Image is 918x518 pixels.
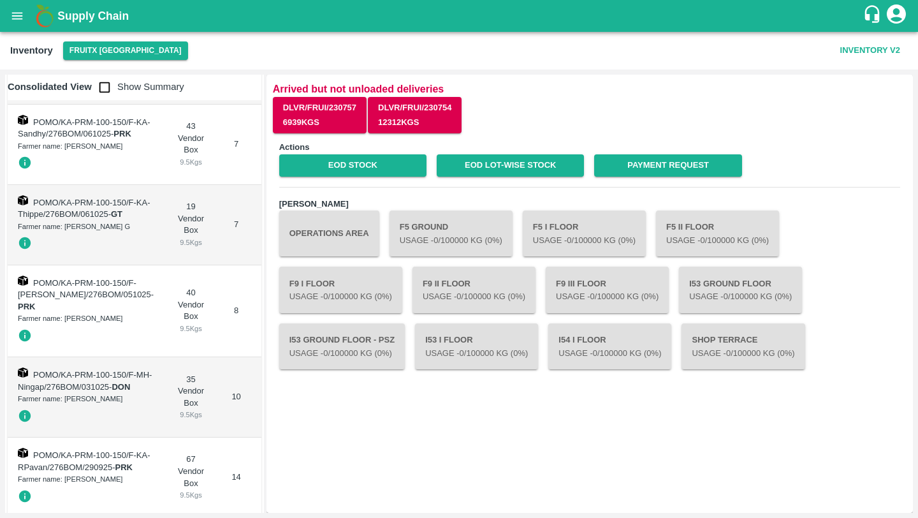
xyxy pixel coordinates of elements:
[18,473,154,485] div: Farmer name: [PERSON_NAME]
[174,121,208,168] div: 43 Vendor Box
[273,81,907,97] p: Arrived but not unloaded deliveries
[523,211,646,256] button: F5 I FloorUsage -0/100000 Kg (0%)
[279,199,349,209] b: [PERSON_NAME]
[18,313,154,324] div: Farmer name: [PERSON_NAME]
[279,142,310,152] b: Actions
[863,4,885,27] div: customer-support
[174,201,208,248] div: 19 Vendor Box
[174,409,208,420] div: 9.5 Kgs
[390,211,513,256] button: F5 GroundUsage -0/100000 Kg (0%)
[115,463,133,472] strong: PRK
[18,278,151,300] span: POMO/KA-PRM-100-150/F-[PERSON_NAME]/276BOM/051025
[174,489,208,501] div: 9.5 Kgs
[666,235,769,247] p: Usage - 0 /100000 Kg (0%)
[174,323,208,334] div: 9.5 Kgs
[279,323,405,369] button: I53 Ground Floor - PSZUsage -0/100000 Kg (0%)
[681,323,805,369] button: Shop TerraceUsage -0/100000 Kg (0%)
[18,195,28,205] img: box
[18,117,150,139] span: POMO/KA-PRM-100-150/F-KA-Sandhy/276BOM/061025
[218,185,254,265] td: 7
[546,267,669,313] button: F9 III FloorUsage -0/100000 Kg (0%)
[112,463,133,472] span: -
[92,82,184,92] span: Show Summary
[10,45,53,56] b: Inventory
[218,357,254,438] td: 10
[111,129,131,138] span: -
[174,237,208,248] div: 9.5 Kgs
[423,291,525,303] p: Usage - 0 /100000 Kg (0%)
[18,448,28,458] img: box
[18,367,28,378] img: box
[108,209,122,219] span: -
[18,140,154,152] div: Farmer name: [PERSON_NAME]
[556,291,659,303] p: Usage - 0 /100000 Kg (0%)
[112,382,130,392] strong: DON
[437,154,584,177] a: EOD Lot-wise Stock
[18,370,152,392] span: POMO/KA-PRM-100-150/F-MH-Ningap/276BOM/031025
[273,97,367,134] button: DLVR/FRUI/2307576939Kgs
[400,235,502,247] p: Usage - 0 /100000 Kg (0%)
[218,265,254,358] td: 8
[174,156,208,168] div: 9.5 Kgs
[3,1,32,31] button: open drawer
[289,291,392,303] p: Usage - 0 /100000 Kg (0%)
[63,41,188,60] button: Select DC
[18,450,150,472] span: POMO/KA-PRM-100-150/F-KA-RPavan/276BOM/290925
[279,267,402,313] button: F9 I FloorUsage -0/100000 Kg (0%)
[289,348,395,360] p: Usage - 0 /100000 Kg (0%)
[656,211,779,256] button: F5 II FloorUsage -0/100000 Kg (0%)
[18,276,28,286] img: box
[174,287,208,334] div: 40 Vendor Box
[8,82,92,92] b: Consolidated View
[109,382,130,392] span: -
[57,7,863,25] a: Supply Chain
[32,3,57,29] img: logo
[835,40,905,62] button: Inventory V2
[594,154,741,177] a: Payment Request
[679,267,802,313] button: I53 Ground FloorUsage -0/100000 Kg (0%)
[174,374,208,421] div: 35 Vendor Box
[885,3,908,29] div: account of current user
[111,209,122,219] strong: GT
[368,97,462,134] button: DLVR/FRUI/23075412312Kgs
[692,348,794,360] p: Usage - 0 /100000 Kg (0%)
[57,10,129,22] b: Supply Chain
[558,348,661,360] p: Usage - 0 /100000 Kg (0%)
[689,291,792,303] p: Usage - 0 /100000 Kg (0%)
[18,221,154,232] div: Farmer name: [PERSON_NAME] G
[18,198,150,219] span: POMO/KA-PRM-100-150/F-KA-Thippe/276BOM/061025
[113,129,131,138] strong: PRK
[548,323,671,369] button: I54 I FloorUsage -0/100000 Kg (0%)
[279,211,379,256] button: Operations Area
[174,454,208,501] div: 67 Vendor Box
[533,235,636,247] p: Usage - 0 /100000 Kg (0%)
[425,348,528,360] p: Usage - 0 /100000 Kg (0%)
[18,115,28,125] img: box
[18,290,154,311] span: -
[18,302,35,311] strong: PRK
[218,105,254,185] td: 7
[415,323,538,369] button: I53 I FloorUsage -0/100000 Kg (0%)
[412,267,535,313] button: F9 II FloorUsage -0/100000 Kg (0%)
[18,393,154,404] div: Farmer name: [PERSON_NAME]
[279,154,426,177] a: EOD Stock
[218,438,254,518] td: 14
